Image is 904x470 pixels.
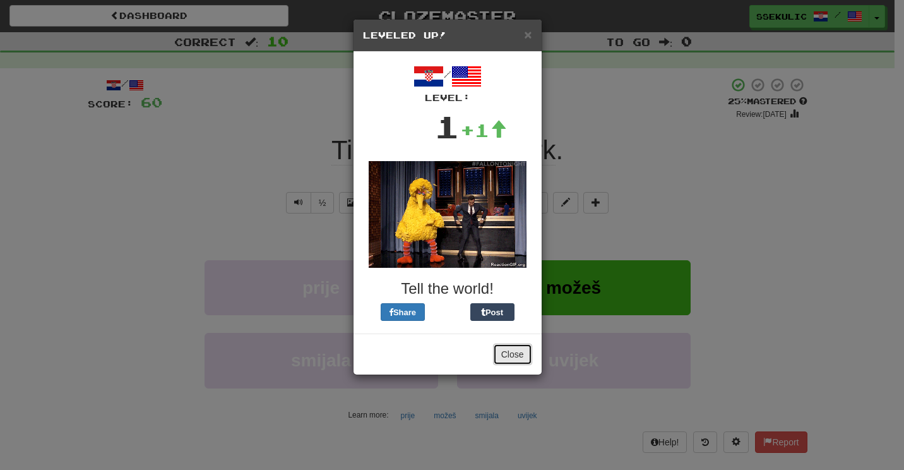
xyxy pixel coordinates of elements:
[363,280,532,297] h3: Tell the world!
[381,303,425,321] button: Share
[369,161,526,268] img: big-bird-dfe9672fae860091fcf6a06443af7cad9ede96569e196c6f5e6e39cc9ba8cdde.gif
[363,29,532,42] h5: Leveled Up!
[524,28,532,41] button: Close
[460,117,507,143] div: +1
[524,27,532,42] span: ×
[363,92,532,104] div: Level:
[363,61,532,104] div: /
[470,303,514,321] button: Post
[434,104,460,148] div: 1
[493,344,532,365] button: Close
[425,303,470,321] iframe: X Post Button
